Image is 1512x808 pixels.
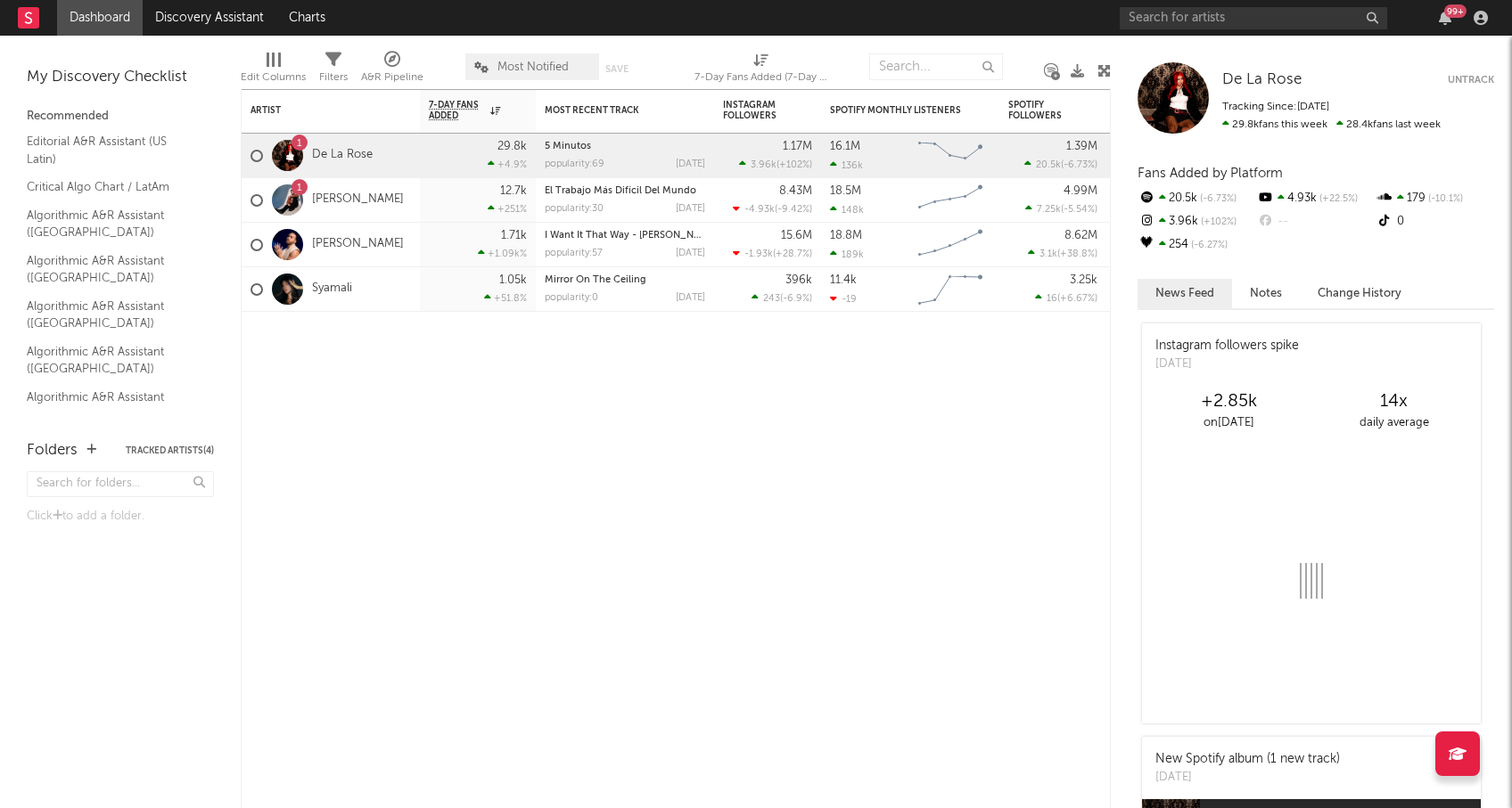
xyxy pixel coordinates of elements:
div: 12.7k [500,185,527,197]
a: [PERSON_NAME] [312,237,404,252]
div: 396k [785,274,812,286]
div: I Want It That Way - KARYO Remix [545,231,705,241]
span: +28.7 % [776,249,809,259]
div: +4.9 % [488,159,527,170]
span: 20.5k [1036,160,1061,170]
a: Algorithmic A&R Assistant ([GEOGRAPHIC_DATA]) [27,388,196,424]
div: Mirror On The Ceiling [545,275,705,285]
svg: Chart title [910,267,990,312]
a: I Want It That Way - [PERSON_NAME] Remix [545,231,748,241]
button: Save [605,64,629,74]
div: 1.39M [1066,141,1097,152]
div: on [DATE] [1146,412,1311,434]
div: 254 [1138,233,1256,257]
span: Most Notified [497,61,569,73]
svg: Chart title [910,178,990,223]
svg: Chart title [910,134,990,178]
a: Mirror On The Ceiling [545,275,646,285]
div: popularity: 30 [545,204,604,214]
svg: Chart title [910,223,990,267]
span: 3.96k [751,160,777,170]
button: 99+ [1439,11,1451,25]
div: 5 Minutos [545,142,705,151]
div: Edit Columns [241,45,306,96]
button: News Feed [1138,279,1232,308]
button: Notes [1232,279,1300,308]
span: -10.1 % [1426,194,1463,204]
div: ( ) [739,159,812,170]
div: ( ) [733,203,812,215]
div: 15.6M [781,230,812,241]
span: -6.27 % [1188,241,1228,250]
div: popularity: 57 [545,249,603,258]
div: New Spotify album (1 new track) [1155,750,1340,769]
button: Untrack [1448,71,1494,89]
div: Instagram followers spike [1155,337,1299,355]
div: 4.93k [1256,187,1375,210]
div: 148k [830,204,864,216]
a: El Trabajo Más Difícil Del Mundo [545,186,696,196]
div: ( ) [1024,159,1097,170]
div: 3.25k [1070,274,1097,286]
div: [DATE] [676,159,705,169]
div: [DATE] [1155,769,1340,787]
span: -1.93k [744,249,773,259]
input: Search for artists [1120,7,1387,29]
div: -19 [830,293,857,305]
div: 7-Day Fans Added (7-Day Fans Added) [694,67,828,88]
div: Click to add a folder. [27,506,214,527]
div: 20.5k [1138,187,1256,210]
div: ( ) [1025,203,1097,215]
div: Filters [319,45,348,96]
div: ( ) [733,248,812,259]
span: -5.54 % [1064,205,1095,215]
div: Most Recent Track [545,105,678,116]
div: Filters [319,67,348,88]
div: 136k [830,159,863,171]
a: Algorithmic A&R Assistant ([GEOGRAPHIC_DATA]) [27,297,196,333]
div: 7-Day Fans Added (7-Day Fans Added) [694,45,828,96]
div: 14 x [1311,391,1476,412]
div: A&R Pipeline [361,45,423,96]
div: Spotify Monthly Listeners [830,105,964,116]
span: Fans Added by Platform [1138,167,1283,180]
span: 29.8k fans this week [1222,119,1327,130]
div: Spotify Followers [1008,100,1071,121]
div: +1.09k % [478,248,527,259]
div: ( ) [1035,292,1097,304]
a: Syamali [312,282,352,297]
a: 5 Minutos [545,142,591,151]
div: +251 % [488,203,527,215]
div: El Trabajo Más Difícil Del Mundo [545,186,705,196]
a: Editorial A&R Assistant (US Latin) [27,132,196,168]
a: De La Rose [312,148,373,163]
span: 3.1k [1039,249,1057,259]
span: +38.8 % [1060,249,1095,259]
div: 8.43M [779,185,812,197]
span: 243 [763,294,780,304]
a: [PERSON_NAME] [312,192,404,208]
div: 29.8k [497,141,527,152]
div: ( ) [1028,248,1097,259]
div: Artist [251,105,384,116]
input: Search for folders... [27,471,214,497]
span: -6.9 % [783,294,809,304]
div: daily average [1311,412,1476,434]
div: 18.8M [830,230,862,241]
span: +102 % [779,160,809,170]
a: De La Rose [1222,71,1302,89]
div: ( ) [752,292,812,304]
span: 28.4k fans last week [1222,119,1441,130]
div: Folders [27,440,78,461]
a: Algorithmic A&R Assistant ([GEOGRAPHIC_DATA]) [27,342,196,379]
a: Algorithmic A&R Assistant ([GEOGRAPHIC_DATA]) [27,251,196,288]
input: Search... [869,53,1003,80]
div: 1.05k [499,274,527,286]
div: 179 [1376,187,1494,210]
div: +51.8 % [484,292,527,304]
span: +102 % [1198,217,1237,227]
div: 4.99M [1064,185,1097,197]
div: 11.4k [830,274,857,286]
div: 1.71k [501,230,527,241]
div: A&R Pipeline [361,67,423,88]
